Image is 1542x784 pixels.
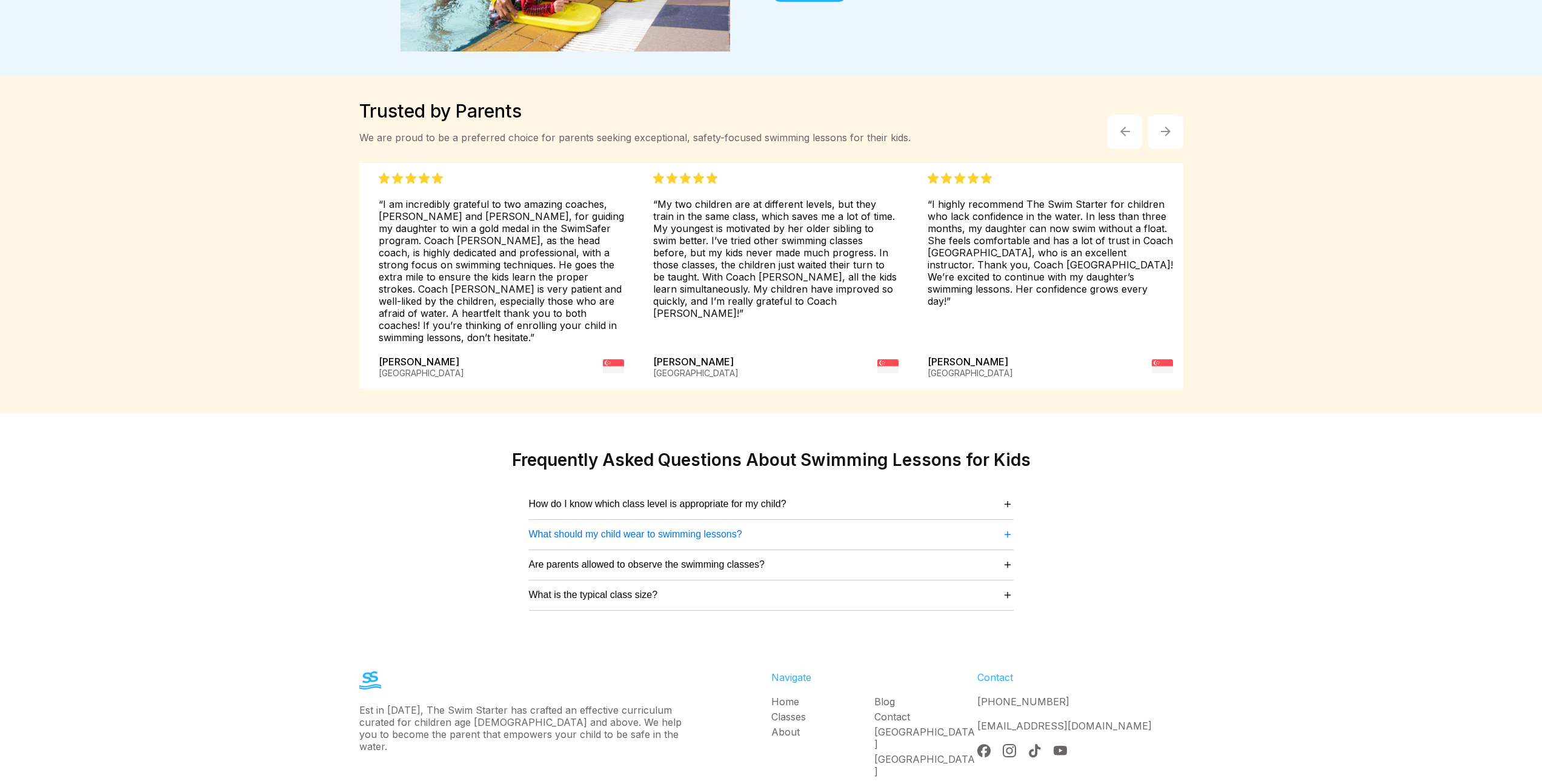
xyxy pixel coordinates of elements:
a: About [771,726,874,738]
div: “My two children are at different levels, but they train in the same class, which saves me a lot ... [653,173,899,319]
a: [EMAIL_ADDRESS][DOMAIN_NAME] [977,720,1152,732]
div: We are proud to be a preferred choice for parents seeking exceptional, safety-focused swimming le... [359,131,911,144]
div: Est in [DATE], The Swim Starter has crafted an effective curriculum curated for children age [DEM... [359,704,689,752]
span: How do I know which class level is appropriate for my child? [529,499,786,510]
a: [PHONE_NUMBER] [977,696,1069,708]
div: [GEOGRAPHIC_DATA] [653,368,739,378]
button: What should my child wear to swimming lessons?＋ [529,526,1014,542]
img: flag [877,356,899,377]
div: [PERSON_NAME] [379,356,464,379]
div: [GEOGRAPHIC_DATA] [379,368,464,378]
a: Blog [874,696,977,708]
span: What should my child wear to swimming lessons? [529,529,742,540]
img: The Swim Starter Logo [359,671,381,689]
span: ＋ [1002,556,1014,573]
h2: Frequently Asked Questions About Swimming Lessons for Kids [512,450,1031,470]
div: [PERSON_NAME] [653,356,739,379]
div: Contact [977,671,1183,683]
img: flag [1152,356,1173,377]
img: Five Stars [928,173,992,184]
a: [GEOGRAPHIC_DATA] [874,726,977,750]
img: Arrow [1118,124,1132,139]
a: Contact [874,711,977,723]
span: ＋ [1002,586,1014,603]
div: [PERSON_NAME] [928,356,1013,379]
span: Are parents allowed to observe the swimming classes? [529,559,765,570]
img: Tik Tok [1028,744,1042,757]
img: Facebook [977,744,991,757]
button: Are parents allowed to observe the swimming classes?＋ [529,556,1014,573]
a: [GEOGRAPHIC_DATA] [874,753,977,777]
div: Navigate [771,671,977,683]
img: flag [603,356,624,377]
a: Home [771,696,874,708]
img: Five Stars [653,173,717,184]
img: YouTube [1054,744,1067,757]
span: What is the typical class size? [529,590,658,600]
img: Arrow [1161,127,1171,136]
div: “I highly recommend The Swim Starter for children who lack confidence in the water. In less than ... [928,173,1173,307]
button: How do I know which class level is appropriate for my child?＋ [529,496,1014,512]
a: Classes [771,711,874,723]
button: What is the typical class size?＋ [529,586,1014,603]
img: Five Stars [379,173,443,184]
div: “I am incredibly grateful to two amazing coaches, [PERSON_NAME] and [PERSON_NAME], for guiding my... [379,173,624,344]
span: ＋ [1002,526,1014,542]
div: [GEOGRAPHIC_DATA] [928,368,1013,378]
h2: Trusted by Parents [359,100,911,122]
span: ＋ [1002,496,1014,512]
img: Instagram [1003,744,1016,757]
